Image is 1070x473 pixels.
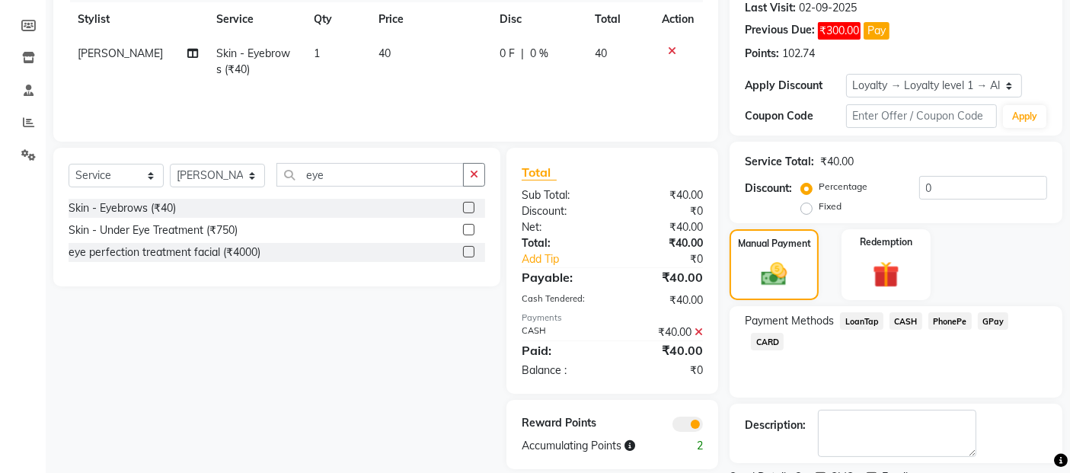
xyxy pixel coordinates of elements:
[69,222,238,238] div: Skin - Under Eye Treatment (₹750)
[745,181,792,197] div: Discount:
[500,46,515,62] span: 0 F
[818,22,861,40] span: ₹300.00
[753,260,794,289] img: _cash.svg
[846,104,997,128] input: Enter Offer / Coupon Code
[782,46,815,62] div: 102.74
[510,268,612,286] div: Payable:
[653,2,703,37] th: Action
[890,312,922,330] span: CASH
[978,312,1009,330] span: GPay
[595,46,607,60] span: 40
[510,438,663,454] div: Accumulating Points
[510,203,612,219] div: Discount:
[510,187,612,203] div: Sub Total:
[69,244,260,260] div: eye perfection treatment facial (₹4000)
[510,341,612,360] div: Paid:
[819,180,867,193] label: Percentage
[490,2,586,37] th: Disc
[745,313,834,329] span: Payment Methods
[522,312,703,324] div: Payments
[745,108,845,124] div: Coupon Code
[521,46,524,62] span: |
[69,2,207,37] th: Stylist
[612,363,714,379] div: ₹0
[751,333,784,350] span: CARD
[207,2,305,37] th: Service
[864,258,908,292] img: _gift.svg
[612,219,714,235] div: ₹40.00
[369,2,490,37] th: Price
[928,312,972,330] span: PhonePe
[745,78,845,94] div: Apply Discount
[510,251,629,267] a: Add Tip
[860,235,912,249] label: Redemption
[819,200,842,213] label: Fixed
[864,22,890,40] button: Pay
[510,219,612,235] div: Net:
[745,22,815,40] div: Previous Due:
[510,292,612,308] div: Cash Tendered:
[510,415,612,432] div: Reward Points
[612,187,714,203] div: ₹40.00
[510,235,612,251] div: Total:
[305,2,369,37] th: Qty
[216,46,290,76] span: Skin - Eyebrows (₹40)
[530,46,548,62] span: 0 %
[745,46,779,62] div: Points:
[78,46,163,60] span: [PERSON_NAME]
[1003,105,1046,128] button: Apply
[612,324,714,340] div: ₹40.00
[276,163,464,187] input: Search or Scan
[69,200,176,216] div: Skin - Eyebrows (₹40)
[630,251,715,267] div: ₹0
[612,341,714,360] div: ₹40.00
[663,438,714,454] div: 2
[612,268,714,286] div: ₹40.00
[522,165,557,181] span: Total
[612,235,714,251] div: ₹40.00
[738,237,811,251] label: Manual Payment
[745,417,806,433] div: Description:
[840,312,883,330] span: LoanTap
[745,154,814,170] div: Service Total:
[378,46,391,60] span: 40
[820,154,854,170] div: ₹40.00
[612,292,714,308] div: ₹40.00
[510,363,612,379] div: Balance :
[314,46,320,60] span: 1
[586,2,653,37] th: Total
[510,324,612,340] div: CASH
[612,203,714,219] div: ₹0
